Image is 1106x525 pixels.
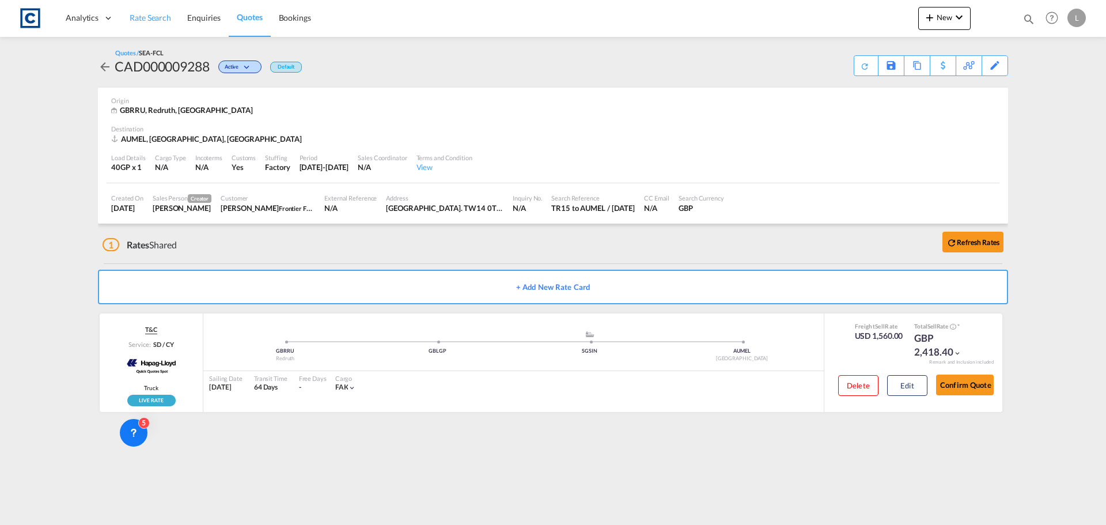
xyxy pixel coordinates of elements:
[644,203,669,213] div: N/A
[551,194,635,202] div: Search Reference
[111,105,256,116] div: GBRRU, Redruth, Europe
[130,13,171,22] span: Rate Search
[551,203,635,213] div: TR15 to AUMEL / 12 Aug 2025
[111,162,146,172] div: 40GP x 1
[265,162,290,172] div: Factory Stuffing
[875,323,885,330] span: Sell
[855,322,903,330] div: Freight Rate
[241,65,255,71] md-icon: icon-chevron-down
[921,359,1002,365] div: Remark and Inclusion included
[218,61,262,73] div: Change Status Here
[348,384,356,392] md-icon: icon-chevron-down
[942,232,1003,252] button: icon-refreshRefresh Rates
[948,323,956,331] button: Spot Rates are dynamic & can fluctuate with time
[254,383,287,392] div: 64 Days
[927,323,937,330] span: Sell
[232,153,256,162] div: Customs
[957,238,999,247] b: Refresh Rates
[270,62,302,73] div: Default
[111,96,995,105] div: Origin
[878,56,904,75] div: Save As Template
[145,325,157,334] span: T&C
[279,13,311,22] span: Bookings
[139,49,163,56] span: SEA-FCL
[923,13,966,22] span: New
[514,348,666,355] div: SGSIN
[887,375,927,396] button: Edit
[666,348,818,355] div: AUMEL
[17,5,43,31] img: 1fdb9190129311efbfaf67cbb4249bed.jpeg
[221,203,315,213] div: Shane Binstead
[923,10,937,24] md-icon: icon-plus 400-fg
[324,203,377,213] div: N/A
[188,194,211,203] span: Creator
[361,348,513,355] div: GBLGP
[838,375,878,396] button: Delete
[300,153,349,162] div: Period
[358,153,407,162] div: Sales Coordinator
[98,57,115,75] div: icon-arrow-left
[98,60,112,74] md-icon: icon-arrow-left
[279,203,336,213] span: Frontier Forwarding
[914,331,972,359] div: GBP 2,418.40
[123,352,179,381] img: Hapag-Lloyd Spot
[127,395,176,406] img: rpa-live-rate.png
[153,194,211,203] div: Sales Person
[111,153,146,162] div: Load Details
[155,162,186,172] div: N/A
[918,7,971,30] button: icon-plus 400-fgNewicon-chevron-down
[299,374,327,383] div: Free Days
[111,203,143,213] div: 12 Aug 2025
[210,57,264,75] div: Change Status Here
[644,194,669,202] div: CC Email
[195,162,209,172] div: N/A
[111,134,305,144] div: AUMEL, Melbourne, Oceania
[358,162,407,172] div: N/A
[127,395,176,406] div: Rollable available
[144,384,158,392] span: Truck
[209,348,361,355] div: GBRRU
[111,124,995,133] div: Destination
[115,48,164,57] div: Quotes /SEA-FCL
[209,374,243,383] div: Sailing Date
[187,13,221,22] span: Enquiries
[953,349,961,357] md-icon: icon-chevron-down
[666,355,818,362] div: [GEOGRAPHIC_DATA]
[115,57,210,75] div: CAD000009288
[103,239,177,251] div: Shared
[859,60,871,72] md-icon: icon-refresh
[66,12,99,24] span: Analytics
[225,63,241,74] span: Active
[127,239,150,250] span: Rates
[265,153,290,162] div: Stuffing
[386,194,503,202] div: Address
[221,194,315,202] div: Customer
[335,383,349,391] span: FAK
[335,374,357,383] div: Cargo
[237,12,262,22] span: Quotes
[155,153,186,162] div: Cargo Type
[195,153,222,162] div: Incoterms
[679,203,724,213] div: GBP
[946,237,957,248] md-icon: icon-refresh
[860,56,872,71] div: Quote PDF is not available at this time
[254,374,287,383] div: Transit Time
[98,270,1008,304] button: + Add New Rate Card
[956,323,960,330] span: Subject to Remarks
[103,238,119,251] span: 1
[855,330,903,342] div: USD 1,560.00
[150,340,173,349] div: SD / CY
[324,194,377,202] div: External Reference
[232,162,256,172] div: Yes
[299,383,301,392] div: -
[914,322,972,331] div: Total Rate
[300,162,349,172] div: 12 Aug 2025
[583,331,597,337] md-icon: assets/icons/custom/ship-fill.svg
[679,194,724,202] div: Search Currency
[209,355,361,362] div: Redruth
[111,194,143,202] div: Created On
[153,203,211,213] div: Lauren Prentice
[209,383,243,392] div: [DATE]
[936,375,994,395] button: Confirm Quote
[386,203,503,213] div: Frontier House, Pier Road, Feltham, Middx. TW14 0TW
